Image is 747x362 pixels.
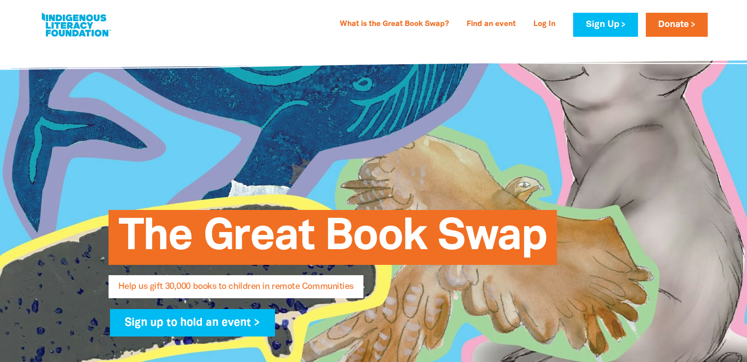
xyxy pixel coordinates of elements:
a: Find an event [461,17,522,32]
a: What is the Great Book Swap? [334,17,455,32]
a: Donate [646,13,708,37]
a: Sign up to hold an event > [110,309,276,336]
a: Sign Up [573,13,637,37]
a: Log In [527,17,561,32]
span: The Great Book Swap [118,217,547,265]
span: Help us gift 30,000 books to children in remote Communities [118,283,354,298]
